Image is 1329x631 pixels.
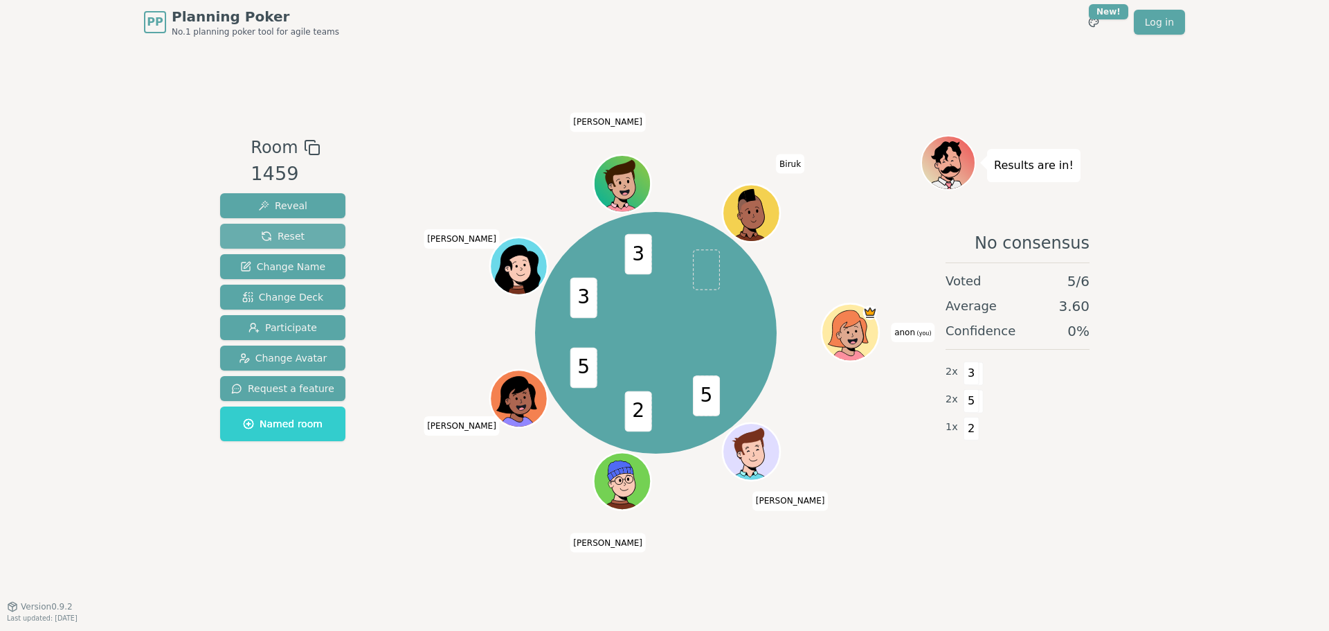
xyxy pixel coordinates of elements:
p: Results are in! [994,156,1074,175]
button: Request a feature [220,376,345,401]
span: Room [251,135,298,160]
span: Version 0.9.2 [21,601,73,612]
span: Click to change your name [570,533,646,553]
button: Click to change your avatar [823,305,877,359]
button: Reveal [220,193,345,218]
span: Click to change your name [776,154,804,174]
span: Last updated: [DATE] [7,614,78,622]
span: 5 [570,348,597,389]
span: 1 x [946,420,958,435]
button: Change Name [220,254,345,279]
button: Change Avatar [220,346,345,371]
a: PPPlanning PokerNo.1 planning poker tool for agile teams [144,7,339,37]
span: Change Deck [242,290,323,304]
button: Change Deck [220,285,345,310]
span: 5 [964,389,979,413]
div: New! [1089,4,1128,19]
span: Click to change your name [424,229,500,249]
span: 3 [570,278,597,319]
button: New! [1081,10,1106,35]
span: Reset [261,229,305,243]
span: (you) [915,330,932,337]
span: 2 [964,417,979,441]
span: anon is the host [862,305,877,320]
a: Log in [1134,10,1185,35]
span: Click to change your name [891,323,934,342]
span: Click to change your name [752,492,829,511]
div: 1459 [251,160,320,188]
span: 3.60 [1058,296,1090,316]
span: PP [147,14,163,30]
button: Reset [220,224,345,249]
span: Confidence [946,321,1015,341]
span: 0 % [1067,321,1090,341]
span: 5 [693,375,720,416]
span: Click to change your name [570,113,646,132]
button: Named room [220,407,345,441]
span: Named room [243,417,323,431]
span: 5 / 6 [1067,272,1090,291]
span: Change Name [240,260,325,274]
span: Average [946,296,997,316]
span: Voted [946,272,982,291]
span: 2 x [946,392,958,407]
span: 2 [624,391,651,432]
span: Planning Poker [172,7,339,26]
span: Reveal [258,199,307,213]
span: No.1 planning poker tool for agile teams [172,26,339,37]
span: Click to change your name [424,416,500,436]
span: No consensus [975,232,1090,254]
span: Request a feature [231,382,334,396]
span: 2 x [946,364,958,380]
span: Change Avatar [239,351,327,365]
button: Participate [220,315,345,340]
span: 3 [964,362,979,385]
span: 3 [624,234,651,275]
button: Version0.9.2 [7,601,73,612]
span: Participate [248,321,317,335]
